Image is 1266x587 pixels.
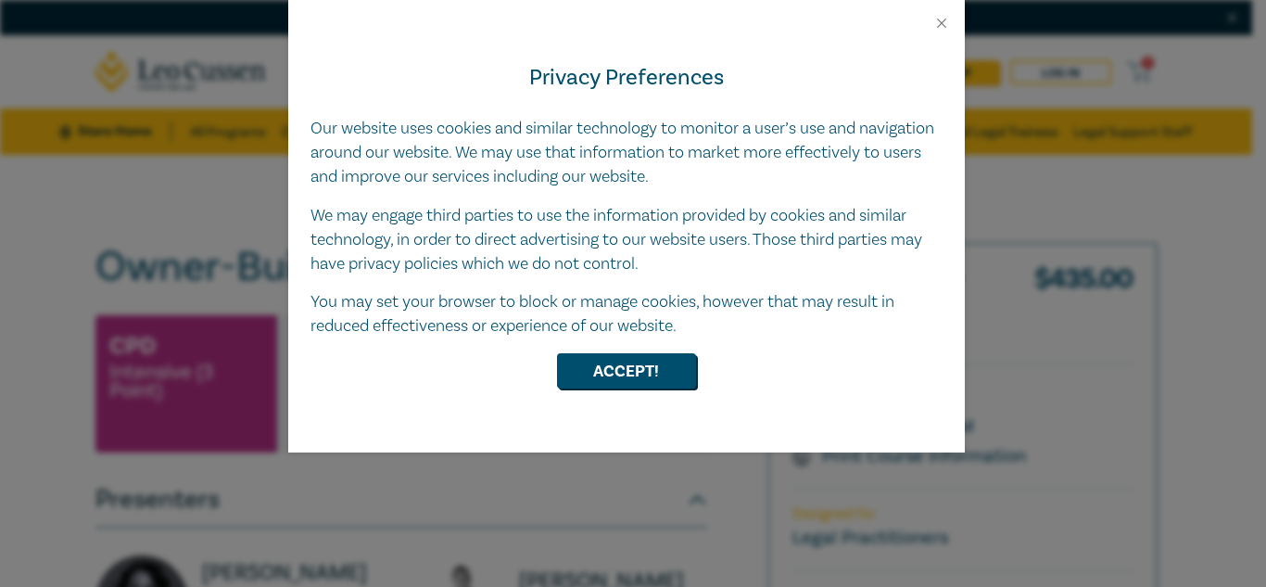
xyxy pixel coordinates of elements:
p: You may set your browser to block or manage cookies, however that may result in reduced effective... [310,290,943,338]
p: Our website uses cookies and similar technology to monitor a user’s use and navigation around our... [310,117,943,189]
button: Close [933,15,950,32]
p: We may engage third parties to use the information provided by cookies and similar technology, in... [310,204,943,276]
button: Accept! [557,353,696,389]
h4: Privacy Preferences [310,61,943,95]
